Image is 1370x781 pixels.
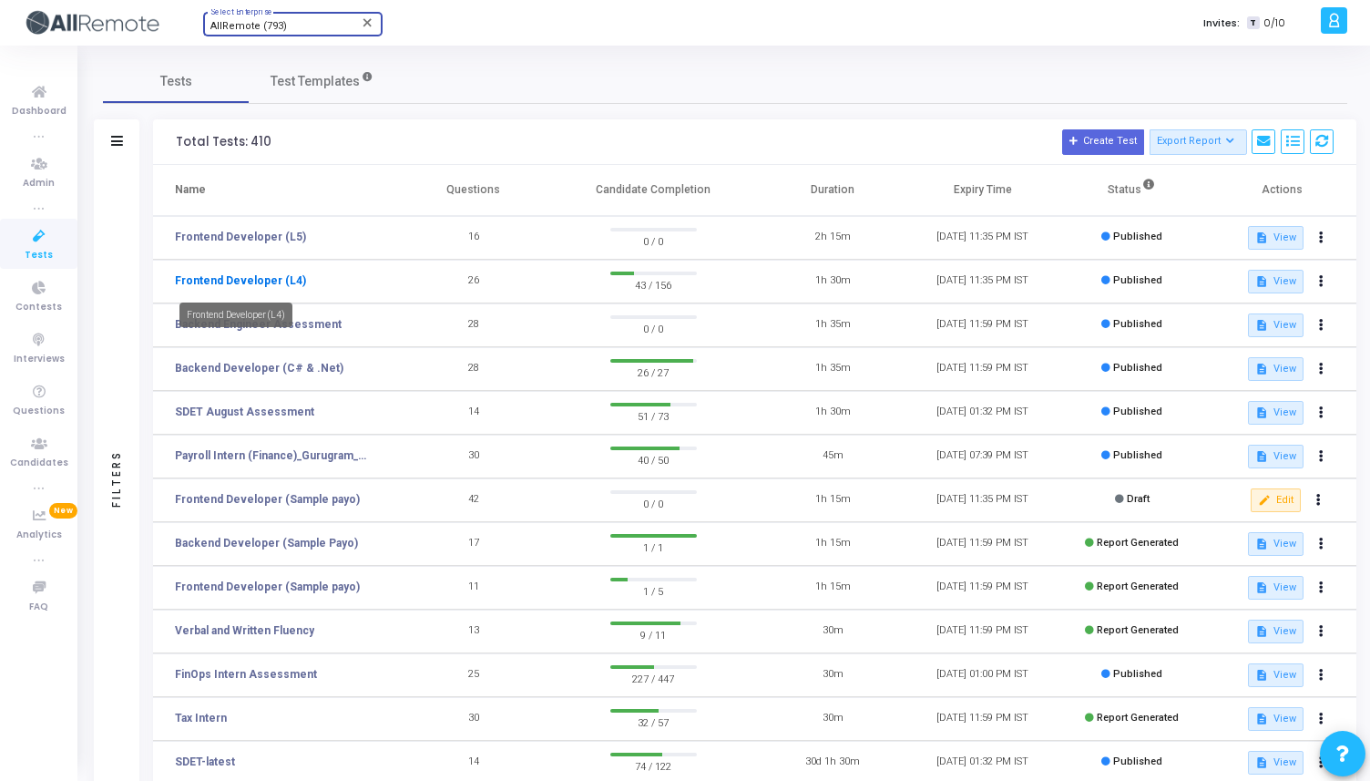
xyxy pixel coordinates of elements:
[1113,274,1162,286] span: Published
[907,478,1057,522] td: [DATE] 11:35 PM IST
[399,566,548,610] td: 11
[1097,712,1179,724] span: Report Generated
[1248,707,1304,731] button: View
[15,300,62,315] span: Contests
[176,135,271,149] div: Total Tests: 410
[399,260,548,303] td: 26
[610,494,697,512] span: 0 / 0
[610,625,697,643] span: 9 / 11
[179,303,292,327] div: Frontend Developer (L4)
[1113,668,1162,680] span: Published
[1255,275,1268,288] mat-icon: description
[175,535,358,551] a: Backend Developer (Sample Payo)
[14,352,65,367] span: Interviews
[758,303,907,347] td: 1h 35m
[1113,449,1162,461] span: Published
[12,104,66,119] span: Dashboard
[399,522,548,566] td: 17
[610,669,697,687] span: 227 / 447
[758,216,907,260] td: 2h 15m
[1248,445,1304,468] button: View
[29,600,48,615] span: FAQ
[548,165,758,216] th: Candidate Completion
[16,528,62,543] span: Analytics
[1255,450,1268,463] mat-icon: description
[153,165,399,216] th: Name
[758,347,907,391] td: 1h 35m
[1097,581,1179,592] span: Report Generated
[907,435,1057,478] td: [DATE] 07:39 PM IST
[1255,319,1268,332] mat-icon: description
[1263,15,1285,31] span: 0/10
[399,610,548,653] td: 13
[10,456,68,471] span: Candidates
[175,360,343,376] a: Backend Developer (C# & .Net)
[23,176,55,191] span: Admin
[1255,406,1268,419] mat-icon: description
[175,404,314,420] a: SDET August Assessment
[1150,129,1247,155] button: Export Report
[907,303,1057,347] td: [DATE] 11:59 PM IST
[1255,713,1268,725] mat-icon: description
[49,503,77,519] span: New
[1097,537,1179,549] span: Report Generated
[610,406,697,425] span: 51 / 73
[399,216,548,260] td: 16
[907,697,1057,741] td: [DATE] 11:59 PM IST
[1113,318,1162,330] span: Published
[13,404,65,419] span: Questions
[1207,165,1356,216] th: Actions
[1113,406,1162,417] span: Published
[399,391,548,435] td: 14
[399,303,548,347] td: 28
[758,478,907,522] td: 1h 15m
[175,579,360,595] a: Frontend Developer (Sample payo)
[175,272,306,289] a: Frontend Developer (L4)
[758,260,907,303] td: 1h 30m
[758,391,907,435] td: 1h 30m
[1255,669,1268,682] mat-icon: description
[175,622,314,639] a: Verbal and Written Fluency
[1248,576,1304,600] button: View
[175,229,306,245] a: Frontend Developer (L5)
[175,666,317,683] a: FinOps Intern Assessment
[1248,357,1304,381] button: View
[1097,624,1179,636] span: Report Generated
[399,347,548,391] td: 28
[25,248,53,263] span: Tests
[1113,755,1162,767] span: Published
[758,697,907,741] td: 30m
[758,522,907,566] td: 1h 15m
[610,275,697,293] span: 43 / 156
[1255,756,1268,769] mat-icon: description
[399,165,548,216] th: Questions
[1062,129,1144,155] button: Create Test
[907,653,1057,697] td: [DATE] 01:00 PM IST
[907,260,1057,303] td: [DATE] 11:35 PM IST
[160,72,192,91] span: Tests
[758,566,907,610] td: 1h 15m
[1248,313,1304,337] button: View
[610,756,697,775] span: 74 / 122
[271,72,360,91] span: Test Templates
[1058,165,1207,216] th: Status
[1248,401,1304,425] button: View
[175,710,227,726] a: Tax Intern
[758,610,907,653] td: 30m
[758,165,907,216] th: Duration
[1248,270,1304,293] button: View
[610,363,697,381] span: 26 / 27
[210,20,287,32] span: AllRemote (793)
[399,435,548,478] td: 30
[610,450,697,468] span: 40 / 50
[907,347,1057,391] td: [DATE] 11:59 PM IST
[108,378,125,579] div: Filters
[175,447,371,464] a: Payroll Intern (Finance)_Gurugram_Campus
[758,653,907,697] td: 30m
[23,5,159,41] img: logo
[1255,363,1268,375] mat-icon: description
[399,653,548,697] td: 25
[1247,16,1259,30] span: T
[1248,226,1304,250] button: View
[399,697,548,741] td: 30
